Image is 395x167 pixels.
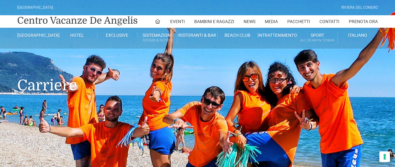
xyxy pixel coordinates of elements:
[319,15,339,28] a: Contatti
[17,32,57,38] a: [GEOGRAPHIC_DATA]
[177,32,217,38] a: Ristoranti & Bar
[244,15,255,28] a: News
[287,15,310,28] a: Pacchetti
[349,15,378,28] a: Prenota Ora
[258,32,298,38] a: Intrattenimento
[17,49,378,103] h1: Carriere
[379,151,390,162] button: Le tue preferenze relative al consenso per le tecnologie di tracciamento
[218,32,258,38] a: Beach Club
[341,5,378,11] div: Riviera Del Conero
[348,33,367,38] span: Italiano
[170,15,185,28] a: Eventi
[137,32,177,44] a: SistemazioniRooms & Suites
[338,32,378,38] a: Italiano
[265,15,278,28] a: Media
[17,5,53,11] div: [GEOGRAPHIC_DATA]
[17,14,138,27] a: Centro Vacanze De Angelis
[137,37,177,43] small: Rooms & Suites
[194,15,234,28] a: Bambini e Ragazzi
[97,32,137,38] a: Exclusive
[298,37,337,43] small: All Season Tennis
[298,32,338,44] a: SportAll Season Tennis
[57,32,97,38] a: Hotel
